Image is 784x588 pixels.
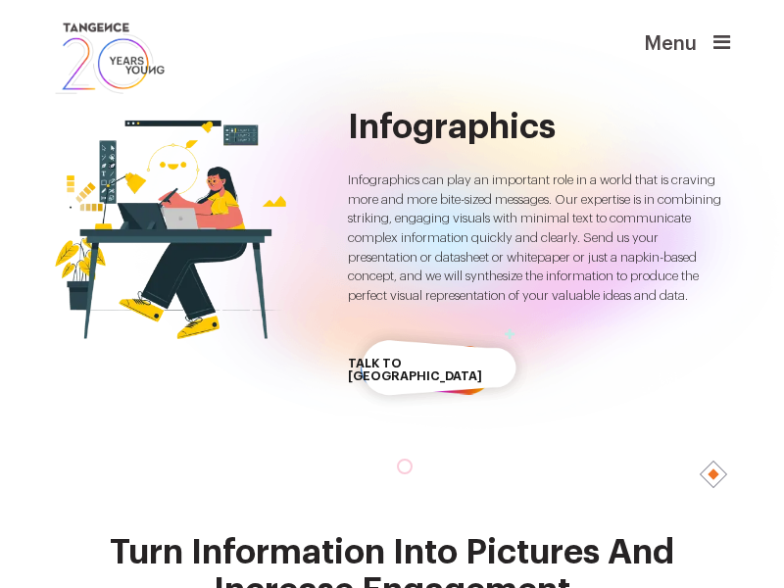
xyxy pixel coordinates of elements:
span: Menu [644,33,668,36]
img: logo SVG [54,20,166,97]
p: Infographics can play an important role in a world that is craving more and more bite-sized messa... [348,171,730,306]
a: Menu [713,40,730,55]
a: Talk to [GEOGRAPHIC_DATA] [348,325,506,416]
h2: Infographics [348,108,730,146]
